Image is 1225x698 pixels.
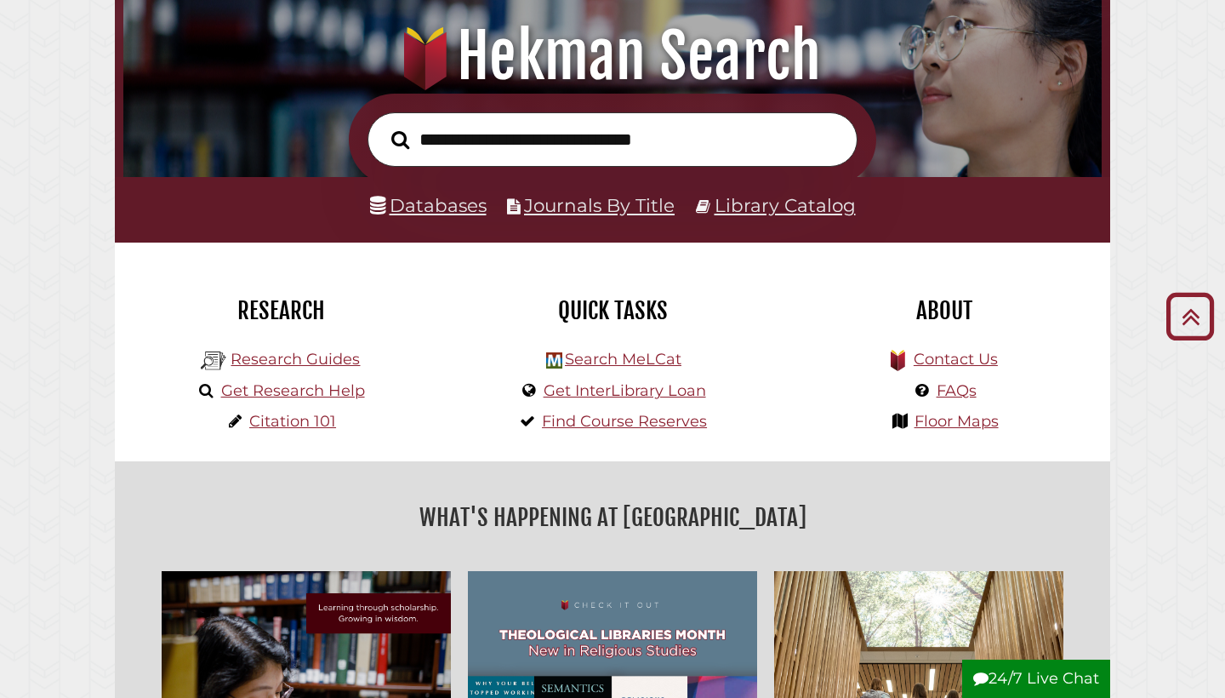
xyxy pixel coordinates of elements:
img: Hekman Library Logo [546,352,562,369]
a: Search MeLCat [565,350,681,369]
a: Contact Us [914,350,998,369]
h2: Quick Tasks [459,296,766,325]
i: Search [391,129,409,149]
a: Databases [370,194,487,216]
h1: Hekman Search [142,19,1084,94]
h2: Research [128,296,434,325]
img: Hekman Library Logo [201,348,226,374]
a: Research Guides [231,350,360,369]
a: Get Research Help [221,381,365,400]
a: Library Catalog [715,194,856,216]
a: Find Course Reserves [542,412,707,431]
a: Citation 101 [249,412,336,431]
a: Floor Maps [914,412,999,431]
a: Back to Top [1159,302,1221,330]
a: Journals By Title [524,194,675,216]
h2: What's Happening at [GEOGRAPHIC_DATA] [128,498,1097,537]
button: Search [383,126,418,154]
h2: About [791,296,1097,325]
a: Get InterLibrary Loan [544,381,706,400]
a: FAQs [937,381,977,400]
